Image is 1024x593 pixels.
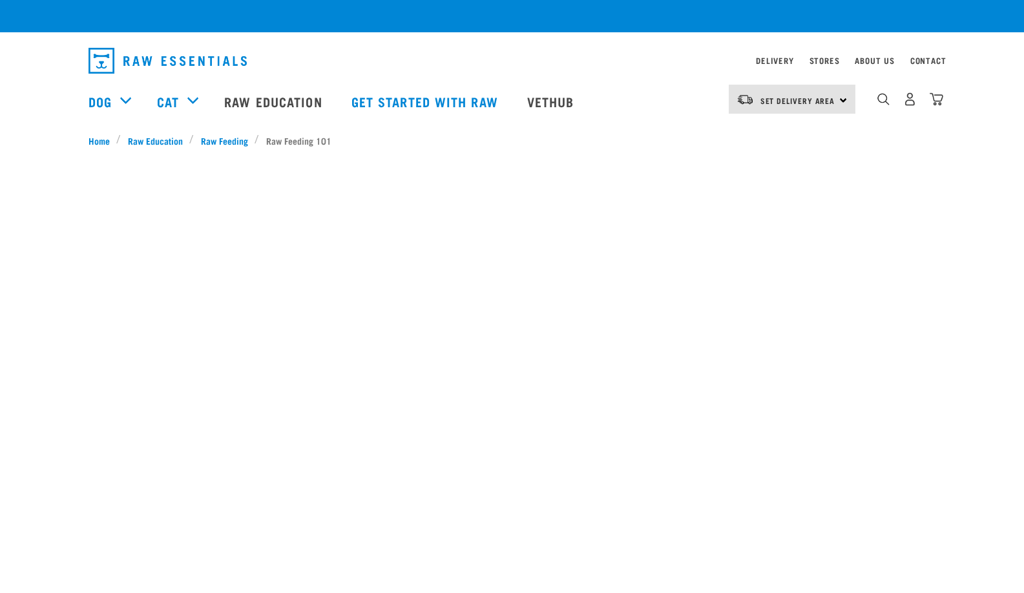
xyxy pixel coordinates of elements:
span: Home [89,134,110,147]
a: Dog [89,92,112,111]
nav: dropdown navigation [78,43,946,79]
img: Raw Essentials Logo [89,48,247,74]
a: Raw Education [121,134,189,147]
a: Cat [157,92,179,111]
span: Raw Feeding [201,134,248,147]
a: Vethub [514,76,590,127]
a: Contact [910,58,946,63]
a: Raw Education [211,76,338,127]
a: Home [89,134,117,147]
img: van-moving.png [737,94,754,105]
a: Delivery [756,58,793,63]
img: user.png [903,92,917,106]
span: Set Delivery Area [760,98,835,103]
a: About Us [855,58,894,63]
a: Raw Feeding [194,134,255,147]
nav: breadcrumbs [89,134,936,147]
img: home-icon-1@2x.png [877,93,890,105]
span: Raw Education [128,134,183,147]
a: Get started with Raw [339,76,514,127]
img: home-icon@2x.png [930,92,943,106]
a: Stores [810,58,840,63]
